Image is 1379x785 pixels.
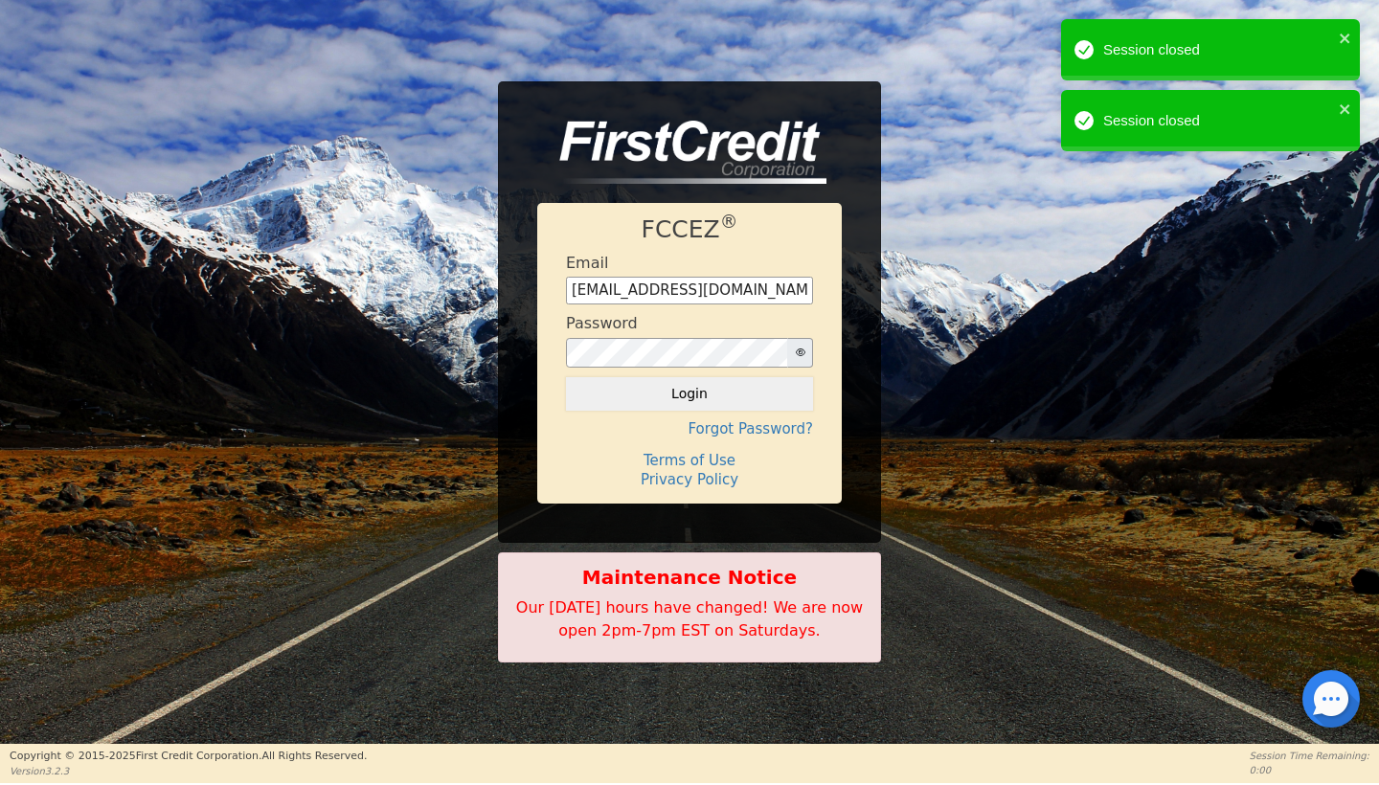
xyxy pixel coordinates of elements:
[566,471,813,488] h4: Privacy Policy
[1250,763,1369,777] p: 0:00
[10,764,367,778] p: Version 3.2.3
[1339,98,1352,120] button: close
[566,277,813,305] input: Enter email
[1339,27,1352,49] button: close
[566,377,813,410] button: Login
[566,254,608,272] h4: Email
[566,314,638,332] h4: Password
[261,750,367,762] span: All Rights Reserved.
[1103,110,1333,132] div: Session closed
[1103,39,1333,61] div: Session closed
[10,749,367,765] p: Copyright © 2015- 2025 First Credit Corporation.
[537,121,826,184] img: logo-CMu_cnol.png
[720,212,738,232] sup: ®
[516,598,863,639] span: Our [DATE] hours have changed! We are now open 2pm-7pm EST on Saturdays.
[566,452,813,469] h4: Terms of Use
[509,563,870,592] b: Maintenance Notice
[566,215,813,244] h1: FCCEZ
[566,338,788,369] input: password
[1250,749,1369,763] p: Session Time Remaining:
[566,420,813,437] h4: Forgot Password?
